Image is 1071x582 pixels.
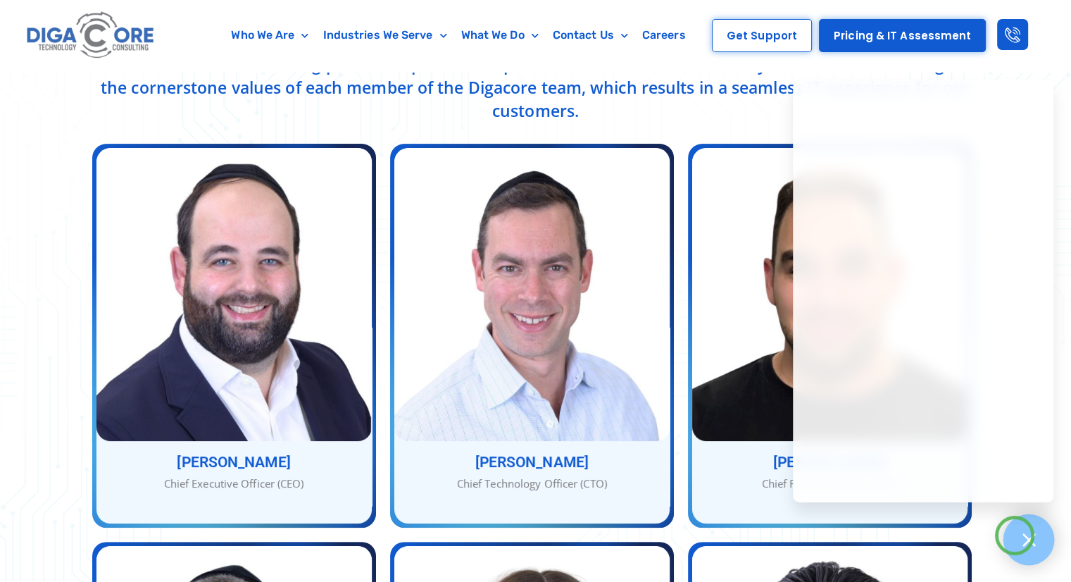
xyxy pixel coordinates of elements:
[96,148,372,441] img: Abe-Kramer - Chief Executive Officer (CEO)
[224,19,315,51] a: Who We Are
[454,19,546,51] a: What We Do
[635,19,693,51] a: Careers
[394,148,670,441] img: Nathan Berger - Chief Technology Officer (CTO)
[793,80,1053,502] iframe: Chatgenie Messenger
[727,30,797,41] span: Get Support
[85,30,987,123] p: With many combined years of experience, [PERSON_NAME], [PERSON_NAME], and [PERSON_NAME], along wi...
[692,148,967,441] img: Jacob Berezin - Chief Revenue Officer (CRO)
[96,476,372,492] div: Chief Executive Officer (CEO)
[546,19,635,51] a: Contact Us
[394,476,670,492] div: Chief Technology Officer (CTO)
[834,30,971,41] span: Pricing & IT Assessment
[712,19,812,52] a: Get Support
[23,7,158,64] img: Digacore logo 1
[819,19,986,52] a: Pricing & IT Assessment
[692,455,967,470] h3: [PERSON_NAME]
[394,455,670,470] h3: [PERSON_NAME]
[215,19,702,51] nav: Menu
[692,476,967,492] div: Chief Revenue Officer (CRO)
[96,455,372,470] h3: [PERSON_NAME]
[316,19,454,51] a: Industries We Serve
